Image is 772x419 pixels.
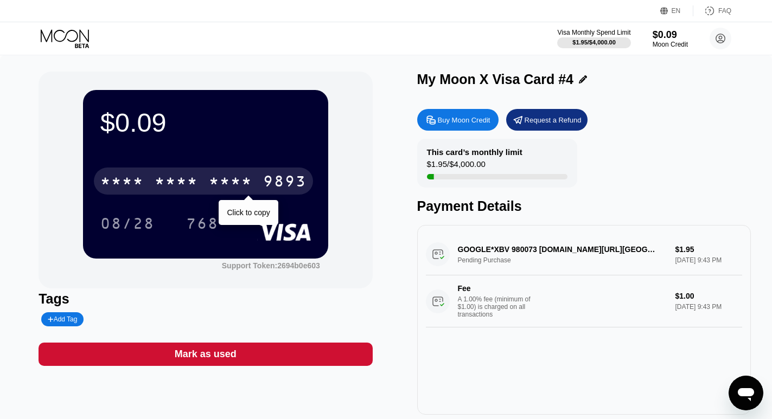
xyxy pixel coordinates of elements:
div: 08/28 [92,210,163,237]
div: $1.00 [675,292,742,300]
div: Buy Moon Credit [417,109,499,131]
div: Visa Monthly Spend Limit$1.95/$4,000.00 [557,29,630,48]
div: Mark as used [39,343,372,366]
div: FAQ [693,5,731,16]
div: [DATE] 9:43 PM [675,303,742,311]
div: My Moon X Visa Card #4 [417,72,574,87]
div: FAQ [718,7,731,15]
div: This card’s monthly limit [427,147,522,157]
div: FeeA 1.00% fee (minimum of $1.00) is charged on all transactions$1.00[DATE] 9:43 PM [426,275,742,327]
div: Payment Details [417,198,751,214]
div: Add Tag [48,315,77,323]
div: Fee [458,284,534,293]
div: Support Token:2694b0e603 [222,261,320,270]
div: 9893 [263,174,307,191]
div: A 1.00% fee (minimum of $1.00) is charged on all transactions [458,295,539,318]
div: Request a Refund [525,115,582,125]
div: Add Tag [41,312,84,326]
div: EN [660,5,693,16]
div: Moon Credit [653,41,688,48]
div: Mark as used [175,348,237,360]
div: EN [672,7,681,15]
div: $1.95 / $4,000.00 [427,159,486,174]
div: Click to copy [227,208,270,217]
div: $1.95 / $4,000.00 [572,39,616,46]
div: $0.09 [653,29,688,41]
div: 08/28 [100,216,155,234]
iframe: Nút để khởi chạy cửa sổ nhắn tin [729,376,763,410]
div: $0.09Moon Credit [653,29,688,48]
div: Visa Monthly Spend Limit [557,29,630,36]
div: Buy Moon Credit [438,115,490,125]
div: 768 [186,216,219,234]
div: 768 [178,210,227,237]
div: Support Token: 2694b0e603 [222,261,320,270]
div: $0.09 [100,107,311,138]
div: Request a Refund [506,109,588,131]
div: Tags [39,291,372,307]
